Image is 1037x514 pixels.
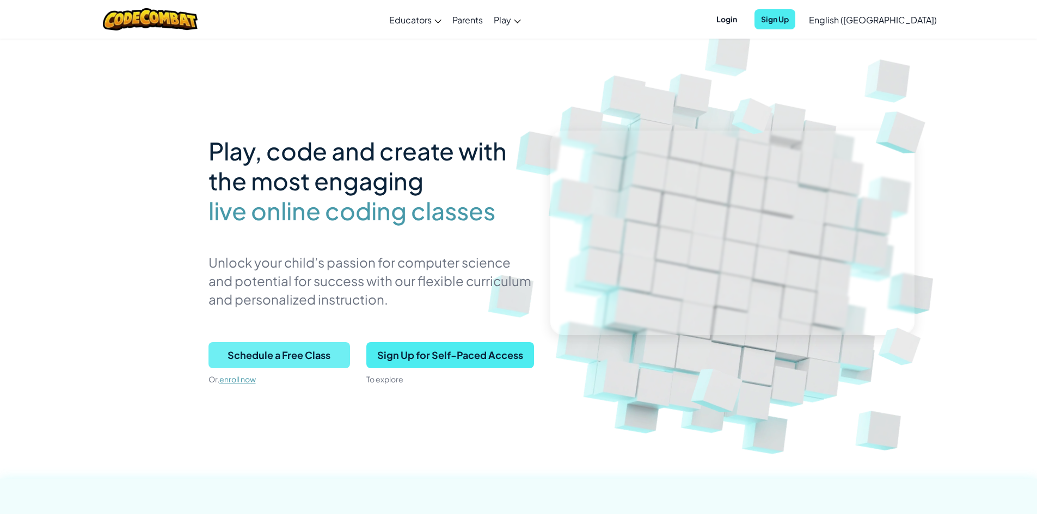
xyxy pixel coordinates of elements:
[389,14,432,26] span: Educators
[716,80,792,150] img: Overlap cubes
[219,374,256,384] a: enroll now
[366,342,534,368] button: Sign Up for Self-Paced Access
[208,374,219,384] span: Or,
[488,5,526,34] a: Play
[809,14,937,26] span: English ([GEOGRAPHIC_DATA])
[208,196,495,226] span: live online coding classes
[208,253,534,308] p: Unlock your child’s passion for computer science and potential for success with our flexible curr...
[670,338,769,435] img: Overlap cubes
[862,310,942,382] img: Overlap cubes
[384,5,447,34] a: Educators
[103,8,198,30] img: CodeCombat logo
[803,5,942,34] a: English ([GEOGRAPHIC_DATA])
[447,5,488,34] a: Parents
[208,342,350,368] button: Schedule a Free Class
[494,14,511,26] span: Play
[710,9,744,29] button: Login
[366,374,403,384] span: To explore
[754,9,795,29] button: Sign Up
[208,135,507,196] span: Play, code and create with the most engaging
[856,82,951,174] img: Overlap cubes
